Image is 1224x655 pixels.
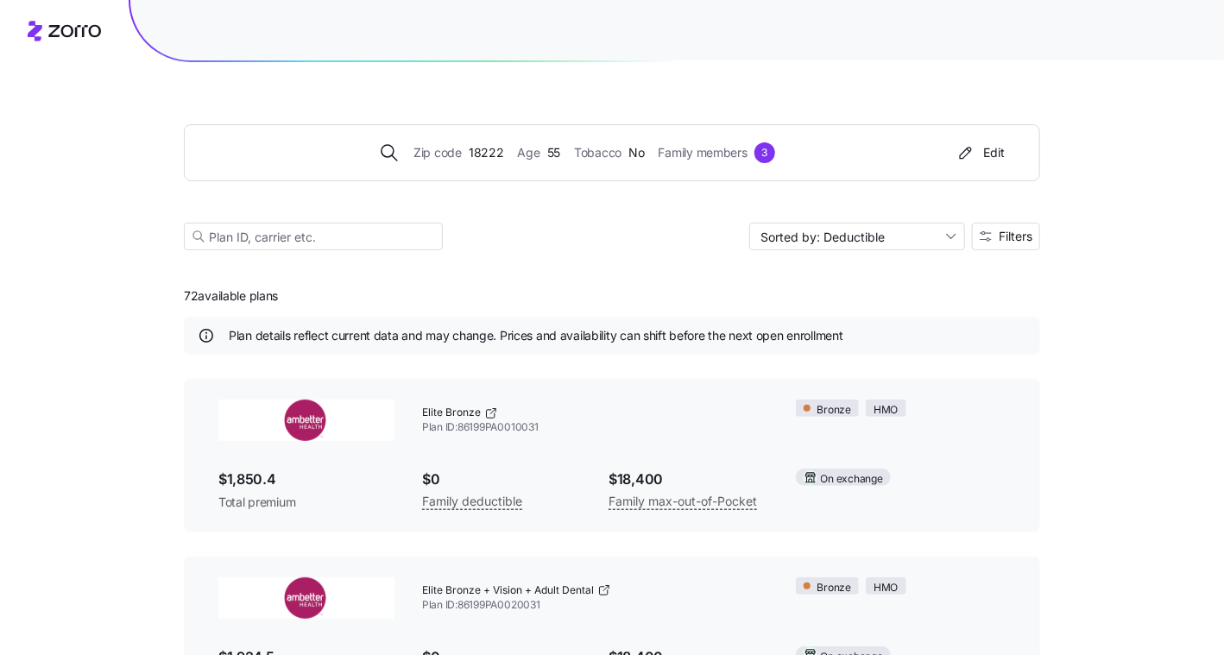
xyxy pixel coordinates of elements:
span: No [628,143,644,162]
img: Ambetter [218,400,394,441]
span: Plan ID: 86199PA0010031 [422,420,768,435]
span: HMO [874,580,898,596]
span: $0 [422,469,581,490]
span: 55 [547,143,560,162]
span: 18222 [469,143,504,162]
span: Plan ID: 86199PA0020031 [422,598,768,613]
div: Edit [956,144,1005,161]
span: 72 available plans [184,287,278,305]
span: Total premium [218,494,394,511]
span: On exchange [821,471,883,488]
span: Family deductible [422,491,522,512]
span: Zip code [413,143,462,162]
button: Filters [972,223,1040,250]
span: HMO [874,402,898,419]
input: Sort by [749,223,965,250]
span: Plan details reflect current data and may change. Prices and availability can shift before the ne... [229,327,843,344]
span: $18,400 [609,469,767,490]
input: Plan ID, carrier etc. [184,223,443,250]
span: Family members [659,143,748,162]
span: $1,850.4 [218,469,394,490]
span: Tobacco [574,143,621,162]
span: Elite Bronze [422,406,481,420]
span: Bronze [817,402,852,419]
span: Family max-out-of-Pocket [609,491,757,512]
span: Age [518,143,540,162]
div: 3 [754,142,775,163]
span: Bronze [817,580,852,596]
button: Edit [949,139,1012,167]
img: Ambetter [218,577,394,619]
span: Filters [999,230,1032,242]
span: Elite Bronze + Vision + Adult Dental [422,583,594,598]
